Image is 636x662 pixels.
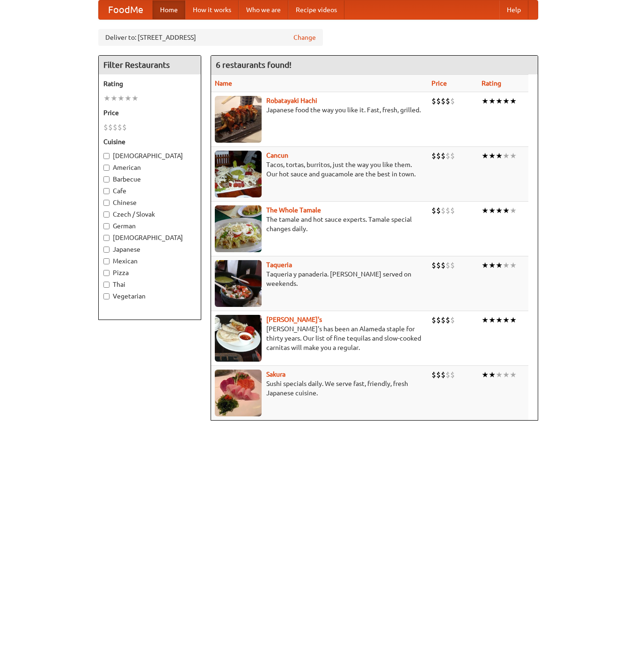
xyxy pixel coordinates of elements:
[510,205,517,216] li: ★
[215,215,424,233] p: The tamale and hot sauce experts. Tamale special changes daily.
[503,205,510,216] li: ★
[103,245,196,254] label: Japanese
[103,210,196,219] label: Czech / Slovak
[215,151,262,197] img: cancun.jpg
[450,315,455,325] li: $
[132,93,139,103] li: ★
[117,93,124,103] li: ★
[436,205,441,216] li: $
[446,151,450,161] li: $
[288,0,344,19] a: Recipe videos
[124,93,132,103] li: ★
[266,152,288,159] a: Cancun
[266,261,292,269] a: Taqueria
[446,315,450,325] li: $
[499,0,528,19] a: Help
[215,269,424,288] p: Taqueria y panaderia. [PERSON_NAME] served on weekends.
[103,280,196,289] label: Thai
[110,93,117,103] li: ★
[489,370,496,380] li: ★
[215,160,424,179] p: Tacos, tortas, burritos, just the way you like them. Our hot sauce and guacamole are the best in ...
[103,221,196,231] label: German
[436,315,441,325] li: $
[489,205,496,216] li: ★
[103,211,110,218] input: Czech / Slovak
[108,122,113,132] li: $
[489,260,496,270] li: ★
[510,96,517,106] li: ★
[496,260,503,270] li: ★
[103,176,110,182] input: Barbecue
[510,370,517,380] li: ★
[216,60,292,69] ng-pluralize: 6 restaurants found!
[103,79,196,88] h5: Rating
[103,108,196,117] h5: Price
[450,96,455,106] li: $
[482,315,489,325] li: ★
[441,205,446,216] li: $
[431,205,436,216] li: $
[113,122,117,132] li: $
[450,151,455,161] li: $
[215,260,262,307] img: taqueria.jpg
[503,260,510,270] li: ★
[482,260,489,270] li: ★
[266,97,317,104] a: Robatayaki Hachi
[215,379,424,398] p: Sushi specials daily. We serve fast, friendly, fresh Japanese cuisine.
[441,315,446,325] li: $
[446,205,450,216] li: $
[482,205,489,216] li: ★
[99,0,153,19] a: FoodMe
[446,260,450,270] li: $
[503,151,510,161] li: ★
[436,370,441,380] li: $
[215,324,424,352] p: [PERSON_NAME]'s has been an Alameda staple for thirty years. Our list of fine tequilas and slow-c...
[293,33,316,42] a: Change
[482,80,501,87] a: Rating
[103,268,196,277] label: Pizza
[103,188,110,194] input: Cafe
[503,370,510,380] li: ★
[431,370,436,380] li: $
[510,151,517,161] li: ★
[103,198,196,207] label: Chinese
[103,258,110,264] input: Mexican
[103,165,110,171] input: American
[489,96,496,106] li: ★
[441,151,446,161] li: $
[103,223,110,229] input: German
[215,205,262,252] img: wholetamale.jpg
[185,0,239,19] a: How it works
[450,260,455,270] li: $
[103,175,196,184] label: Barbecue
[266,371,285,378] a: Sakura
[482,96,489,106] li: ★
[215,96,262,143] img: robatayaki.jpg
[103,137,196,146] h5: Cuisine
[153,0,185,19] a: Home
[215,370,262,416] img: sakura.jpg
[266,316,322,323] a: [PERSON_NAME]'s
[489,315,496,325] li: ★
[496,96,503,106] li: ★
[98,29,323,46] div: Deliver to: [STREET_ADDRESS]
[117,122,122,132] li: $
[103,256,196,266] label: Mexican
[103,163,196,172] label: American
[103,122,108,132] li: $
[489,151,496,161] li: ★
[446,370,450,380] li: $
[103,247,110,253] input: Japanese
[103,291,196,301] label: Vegetarian
[496,151,503,161] li: ★
[503,96,510,106] li: ★
[266,206,321,214] a: The Whole Tamale
[431,151,436,161] li: $
[239,0,288,19] a: Who we are
[103,293,110,299] input: Vegetarian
